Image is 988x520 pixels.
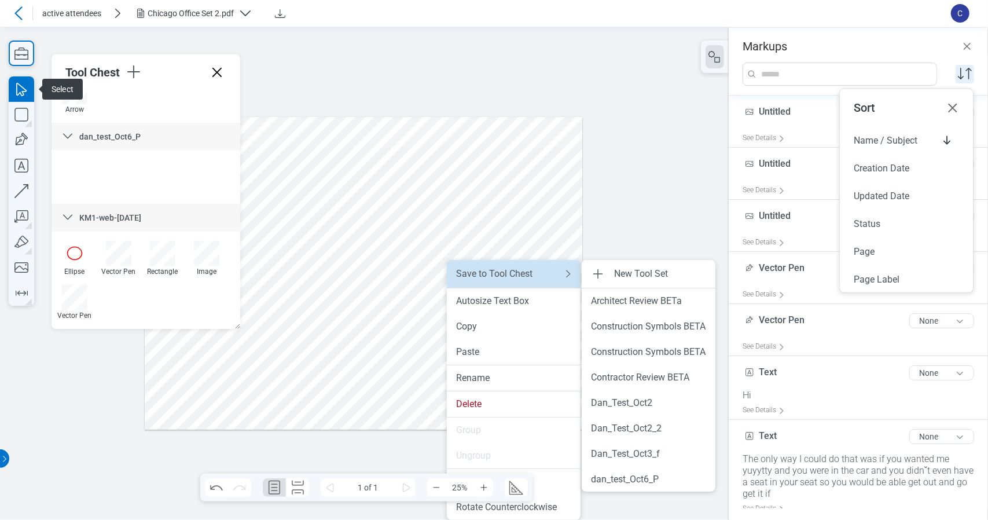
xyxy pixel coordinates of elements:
[286,478,309,497] button: Continuous Page Layout
[759,210,791,221] span: Untitled
[456,372,571,384] div: Rename
[854,101,875,114] span: Sort
[57,105,92,113] div: Arrow
[134,4,262,23] button: Chicago Office Set 2.pdf
[271,4,289,23] button: Download
[189,268,224,276] div: Image
[79,213,141,222] span: KM1-web-[DATE]
[456,295,571,307] div: Autosize Text Box
[854,190,909,201] span: Updated Date
[101,268,136,276] div: Vector Pen
[743,129,789,147] div: See Details
[743,285,789,303] div: See Details
[909,313,974,328] button: None
[456,268,549,280] div: Save to Tool Chest
[909,365,974,380] button: None
[854,218,880,229] span: Status
[456,346,571,358] div: Paste
[52,204,240,232] div: KM1-web-[DATE]
[945,101,959,115] button: close-menu
[145,268,180,276] div: Rectangle
[263,478,286,497] button: Single Page Layout
[854,134,917,145] span: Name / Subject
[960,39,974,53] button: Close
[57,312,92,320] div: Vector Pen
[446,478,475,497] span: 25%
[743,500,789,518] div: See Details
[759,106,791,117] span: Untitled
[759,314,805,325] span: Vector Pen
[743,39,787,53] h3: Markups
[854,162,909,173] span: Creation Date
[759,430,777,441] span: Text
[854,246,875,257] span: Page
[456,398,571,410] div: Delete
[79,132,141,141] span: dan_test_Oct6_P
[759,367,777,378] span: Text
[52,123,240,151] div: dan_test_Oct6_P
[205,478,228,497] button: Undo
[148,8,234,19] div: Chicago Office Set 2.pdf
[743,453,983,500] div: The only way I could do that was if you wanted me yuyytty and you were in the car and you didnˇt ...
[854,273,899,284] span: Page Label
[65,65,124,79] div: Tool Chest
[743,181,789,199] div: See Details
[475,478,493,497] button: Zoom In
[228,478,251,497] button: Redo
[57,268,92,276] div: Ellipse
[456,501,571,513] div: Rotate Counterclockwise
[743,338,789,356] div: See Details
[759,262,805,273] span: Vector Pen
[427,478,446,497] button: Zoom Out
[743,401,789,419] div: See Details
[456,450,571,462] div: Ungroup
[456,424,571,436] div: Group
[339,478,397,497] span: 1 of 1
[909,429,974,444] button: None
[42,8,101,19] span: active attendees
[456,321,571,332] div: Copy
[743,390,983,401] div: Hi
[505,478,528,497] button: View Scale
[759,158,791,169] span: Untitled
[743,233,789,251] div: See Details
[951,4,969,23] span: C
